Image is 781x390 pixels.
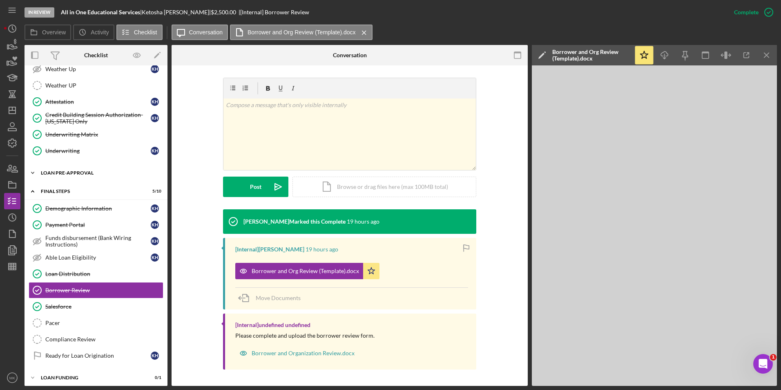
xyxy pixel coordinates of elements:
[42,29,66,36] label: Overview
[151,98,159,106] div: K H
[29,298,163,315] a: Salesforce
[29,282,163,298] a: Borrower Review
[45,148,151,154] div: Underwriting
[41,170,157,175] div: Loan Pre-Approval
[552,49,630,62] div: Borrower and Org Review (Template).docx
[45,303,163,310] div: Salesforce
[211,9,239,16] div: $2,500.00
[45,336,163,343] div: Compliance Review
[151,65,159,73] div: K H
[61,9,142,16] div: |
[45,131,163,138] div: Underwriting Matrix
[734,4,759,20] div: Complete
[347,218,379,225] time: 2025-08-21 22:59
[116,25,163,40] button: Checklist
[151,114,159,122] div: K H
[256,294,301,301] span: Move Documents
[753,354,773,374] iframe: Intercom live chat
[134,29,157,36] label: Checklist
[248,29,356,36] label: Borrower and Org Review (Template).docx
[151,352,159,360] div: K H
[45,254,151,261] div: Able Loan Eligibility
[306,246,338,253] time: 2025-08-21 22:59
[29,77,163,94] a: Weather UP
[29,347,163,364] a: Ready for Loan OriginationKH
[235,345,359,361] button: Borrower and Organization Review.docx
[29,200,163,217] a: Demographic InformationKH
[29,110,163,126] a: Credit Building Session Authorization- [US_STATE] OnlyKH
[45,271,163,277] div: Loan Distribution
[243,218,346,225] div: [PERSON_NAME] Marked this Complete
[91,29,109,36] label: Activity
[252,350,355,356] div: Borrower and Organization Review.docx
[235,246,304,253] div: [Internal] [PERSON_NAME]
[25,25,71,40] button: Overview
[189,29,223,36] label: Conversation
[45,352,151,359] div: Ready for Loan Origination
[45,222,151,228] div: Payment Portal
[147,189,161,194] div: 5 / 10
[151,147,159,155] div: K H
[142,9,211,16] div: Ketosha [PERSON_NAME] |
[770,354,777,361] span: 1
[45,205,151,212] div: Demographic Information
[235,322,310,328] div: [Internal] undefined undefined
[151,253,159,262] div: K H
[29,249,163,266] a: Able Loan EligibilityKH
[333,52,367,58] div: Conversation
[223,177,288,197] button: Post
[41,189,141,194] div: FINAL STEPS
[239,9,309,16] div: | [Internal] Borrower Review
[45,66,151,72] div: Weather Up
[29,331,163,347] a: Compliance Review
[25,7,54,18] div: In Review
[151,221,159,229] div: K H
[172,25,228,40] button: Conversation
[29,266,163,282] a: Loan Distribution
[235,288,309,308] button: Move Documents
[73,25,114,40] button: Activity
[29,315,163,331] a: Pacer
[250,177,261,197] div: Post
[147,375,161,380] div: 0 / 1
[29,233,163,249] a: Funds disbursement (Bank Wiring Instructions)KH
[45,235,151,248] div: Funds disbursement (Bank Wiring Instructions)
[29,217,163,233] a: Payment PortalKH
[4,370,20,386] button: MK
[29,143,163,159] a: UnderwritingKH
[151,204,159,213] div: K H
[230,25,373,40] button: Borrower and Org Review (Template).docx
[29,94,163,110] a: AttestationKH
[151,237,159,245] div: K H
[726,4,777,20] button: Complete
[9,376,16,380] text: MK
[41,375,141,380] div: Loan Funding
[45,287,163,294] div: Borrower Review
[235,263,379,279] button: Borrower and Org Review (Template).docx
[532,65,777,386] iframe: Document Preview
[45,112,151,125] div: Credit Building Session Authorization- [US_STATE] Only
[29,126,163,143] a: Underwriting Matrix
[235,332,375,339] div: Please complete and upload the borrower review form.
[45,320,163,326] div: Pacer
[29,61,163,77] a: Weather UpKH
[45,99,151,105] div: Attestation
[84,52,108,58] div: Checklist
[252,268,359,274] div: Borrower and Org Review (Template).docx
[45,82,163,89] div: Weather UP
[61,9,140,16] b: All in One Educational Services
